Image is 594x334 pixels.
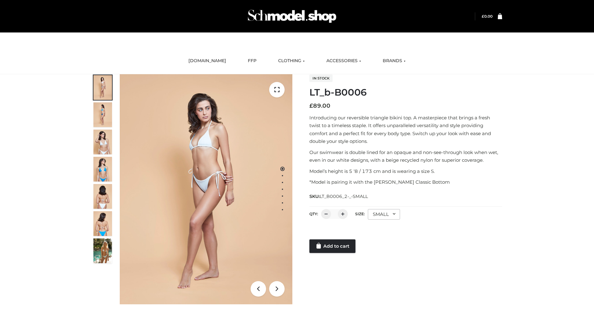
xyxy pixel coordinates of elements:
[322,54,366,68] a: ACCESSORIES
[93,238,112,263] img: Arieltop_CloudNine_AzureSky2.jpg
[482,14,484,19] span: £
[309,102,313,109] span: £
[93,184,112,209] img: ArielClassicBikiniTop_CloudNine_AzureSky_OW114ECO_7-scaled.jpg
[482,14,493,19] bdi: 0.00
[93,211,112,236] img: ArielClassicBikiniTop_CloudNine_AzureSky_OW114ECO_8-scaled.jpg
[309,114,502,145] p: Introducing our reversible triangle bikini top. A masterpiece that brings a fresh twist to a time...
[273,54,309,68] a: CLOTHING
[368,209,400,220] div: SMALL
[320,194,368,199] span: LT_B0006_2-_-SMALL
[246,4,338,28] img: Schmodel Admin 964
[93,102,112,127] img: ArielClassicBikiniTop_CloudNine_AzureSky_OW114ECO_2-scaled.jpg
[93,75,112,100] img: ArielClassicBikiniTop_CloudNine_AzureSky_OW114ECO_1-scaled.jpg
[355,212,365,216] label: Size:
[93,130,112,154] img: ArielClassicBikiniTop_CloudNine_AzureSky_OW114ECO_3-scaled.jpg
[309,167,502,175] p: Model’s height is 5 ‘8 / 173 cm and is wearing a size S.
[120,74,292,304] img: ArielClassicBikiniTop_CloudNine_AzureSky_OW114ECO_1
[309,75,333,82] span: In stock
[184,54,231,68] a: [DOMAIN_NAME]
[309,87,502,98] h1: LT_b-B0006
[309,212,318,216] label: QTY:
[309,102,330,109] bdi: 89.00
[309,239,355,253] a: Add to cart
[309,148,502,164] p: Our swimwear is double lined for an opaque and non-see-through look when wet, even in our white d...
[482,14,493,19] a: £0.00
[309,193,368,200] span: SKU:
[378,54,410,68] a: BRANDS
[243,54,261,68] a: FFP
[309,178,502,186] p: *Model is pairing it with the [PERSON_NAME] Classic Bottom
[93,157,112,182] img: ArielClassicBikiniTop_CloudNine_AzureSky_OW114ECO_4-scaled.jpg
